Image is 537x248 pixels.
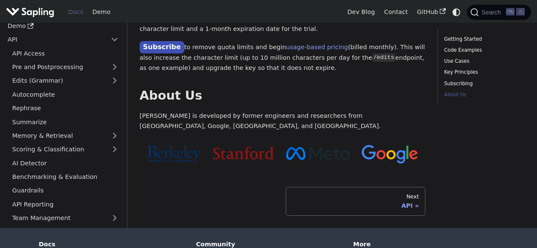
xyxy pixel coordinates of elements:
img: Google [362,145,418,164]
p: Signing up and generating an API key will start you on a free trial of the API. There is a charac... [140,14,425,34]
div: Next [292,193,419,200]
a: Benchmarking & Evaluation [8,171,123,183]
a: API [3,33,106,46]
a: Autocomplete [8,88,123,100]
button: Switch between dark and light mode (currently system mode) [450,6,463,18]
a: Scoring & Classification [8,143,123,156]
a: NextAPI [286,187,425,216]
a: Demo [88,6,115,19]
nav: Docs pages [140,187,425,216]
a: Edits (Grammar) [8,75,123,87]
a: API Reporting [8,198,123,210]
p: to remove quota limits and begin (billed monthly). This will also increase the character limit (u... [140,42,425,73]
div: API [292,202,419,209]
a: Subscribe [140,41,184,53]
code: /edits [372,53,395,62]
a: Rephrase [8,102,123,114]
a: Docs [64,6,88,19]
a: Guardrails [8,184,123,197]
a: Code Examples [444,46,522,54]
div: Community [196,240,341,248]
a: Pre and Postprocessing [8,61,123,73]
a: Key Principles [444,68,522,76]
div: More [353,240,498,248]
span: Search [479,9,506,16]
button: Collapse sidebar category 'API' [106,33,123,46]
a: Team Management [8,212,123,224]
button: Search (Ctrl+K) [467,5,531,20]
a: GitHub [412,6,450,19]
a: API Access [8,47,123,59]
div: Docs [39,240,184,248]
a: Sapling.ai [6,6,57,18]
kbd: K [516,8,525,16]
a: Summarize [8,116,123,128]
a: About Us [444,91,522,99]
img: Sapling.ai [6,6,54,18]
a: Use Cases [444,57,522,65]
a: AI Detector [8,157,123,169]
h2: About Us [140,88,425,103]
a: Memory & Retrieval [8,130,123,142]
img: Stanford [213,147,274,159]
a: Getting Started [444,35,522,43]
a: Subscribing [444,80,522,88]
a: usage-based pricing [286,44,348,50]
img: Cal [147,145,201,162]
a: SDK [3,226,106,238]
a: Contact [380,6,413,19]
img: Meta [286,147,349,160]
a: Demo [3,20,123,32]
a: Dev Blog [343,6,379,19]
p: [PERSON_NAME] is developed by former engineers and researchers from [GEOGRAPHIC_DATA], Google, [G... [140,111,425,131]
button: Expand sidebar category 'SDK' [106,226,123,238]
